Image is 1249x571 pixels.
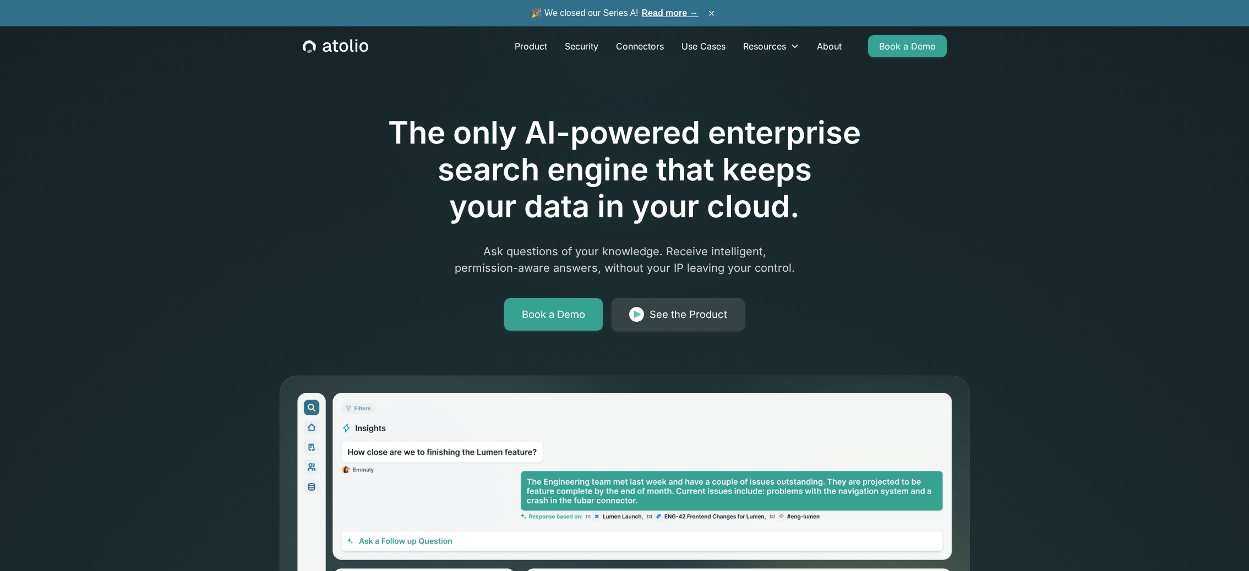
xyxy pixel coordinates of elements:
[607,35,673,57] a: Connectors
[642,8,699,18] a: Read more →
[343,114,907,226] h1: The only AI-powered enterprise search engine that keeps your data in your cloud.
[303,39,368,53] a: home
[504,298,603,331] a: Book a Demo
[531,7,699,20] span: 🎉 We closed our Series A!
[413,243,836,276] p: Ask questions of your knowledge. Receive intelligent, permission-aware answers, without your IP l...
[734,35,808,57] div: Resources
[612,298,745,331] a: See the Product
[705,7,718,19] button: ×
[808,35,850,57] a: About
[743,40,786,53] div: Resources
[650,307,727,322] div: See the Product
[506,35,556,57] a: Product
[673,35,734,57] a: Use Cases
[556,35,607,57] a: Security
[868,35,947,57] a: Book a Demo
